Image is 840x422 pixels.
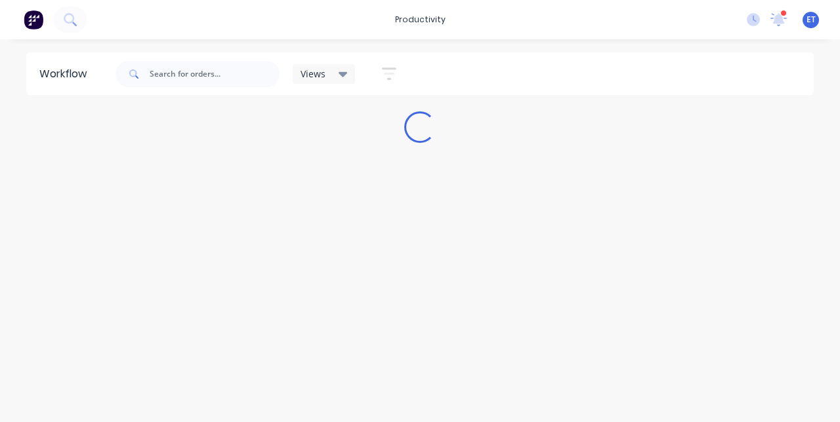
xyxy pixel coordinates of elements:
img: Factory [24,10,43,29]
div: productivity [388,10,452,29]
input: Search for orders... [150,61,280,87]
span: ET [807,14,816,26]
span: Views [301,67,325,81]
div: Workflow [39,66,93,82]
